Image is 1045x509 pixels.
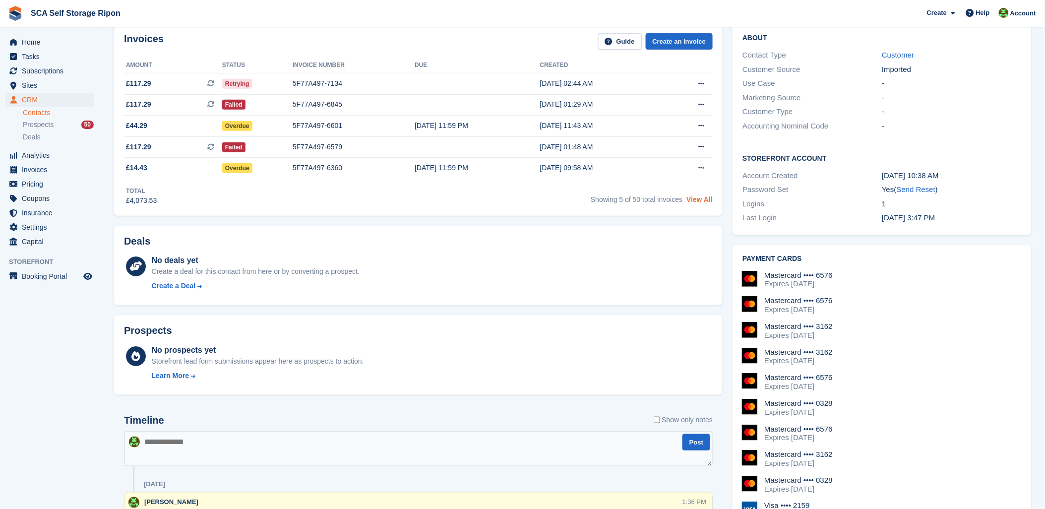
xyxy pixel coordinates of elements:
div: Learn More [152,371,189,381]
span: Account [1010,8,1036,18]
span: Coupons [22,191,81,205]
label: Show only notes [654,415,713,425]
div: Mastercard •••• 6576 [764,373,833,382]
img: Mastercard Logo [742,476,758,492]
div: £4,073.53 [126,195,157,206]
span: Capital [22,235,81,249]
div: 5F77A497-6601 [293,121,415,131]
a: menu [5,206,94,220]
th: Status [222,58,293,73]
span: Overdue [222,163,252,173]
div: Expires [DATE] [764,408,833,417]
span: £44.29 [126,121,147,131]
div: Mastercard •••• 3162 [764,450,833,459]
a: Create an Invoice [646,33,713,50]
div: Mastercard •••• 6576 [764,271,833,280]
a: Learn More [152,371,364,381]
span: Failed [222,100,246,110]
a: menu [5,220,94,234]
a: menu [5,148,94,162]
a: menu [5,177,94,191]
span: Home [22,35,81,49]
div: Expires [DATE] [764,459,833,468]
span: Booking Portal [22,269,81,283]
div: - [882,121,1021,132]
div: Accounting Nominal Code [742,121,882,132]
div: Customer Source [742,64,882,75]
div: Create a deal for this contact from here or by converting a prospect. [152,266,360,277]
img: stora-icon-8386f47178a22dfd0bd8f6a31ec36ba5ce8667c1dd55bd0f319d3a0aa187defe.svg [8,6,23,21]
a: menu [5,93,94,107]
div: [DATE] 01:29 AM [540,99,665,110]
h2: Invoices [124,33,164,50]
th: Invoice number [293,58,415,73]
span: Retrying [222,79,252,89]
span: Insurance [22,206,81,220]
span: £117.29 [126,78,151,89]
div: Mastercard •••• 3162 [764,348,833,357]
div: Logins [742,198,882,210]
div: 1 [882,198,1021,210]
div: 5F77A497-7134 [293,78,415,89]
div: [DATE] 11:59 PM [415,121,540,131]
img: Mastercard Logo [742,271,758,287]
span: Showing 5 of 50 total invoices [591,195,682,203]
a: Deals [23,132,94,142]
a: Customer [882,51,914,59]
span: £117.29 [126,142,151,152]
div: Expires [DATE] [764,356,833,365]
div: 1:36 PM [682,497,706,507]
span: Failed [222,142,246,152]
div: 5F77A497-6579 [293,142,415,152]
span: Subscriptions [22,64,81,78]
div: Total [126,187,157,195]
div: Expires [DATE] [764,382,833,391]
div: Mastercard •••• 3162 [764,322,833,331]
span: Sites [22,78,81,92]
div: Customer Type [742,106,882,118]
div: - [882,106,1021,118]
div: Yes [882,184,1021,195]
div: Mastercard •••• 0328 [764,399,833,408]
div: Create a Deal [152,281,196,291]
a: menu [5,64,94,78]
th: Due [415,58,540,73]
div: [DATE] 10:38 AM [882,170,1021,182]
a: menu [5,35,94,49]
div: Mastercard •••• 6576 [764,425,833,434]
h2: About [742,32,1021,42]
div: Expires [DATE] [764,485,833,494]
div: [DATE] 02:44 AM [540,78,665,89]
div: Password Set [742,184,882,195]
div: Contact Type [742,50,882,61]
span: £14.43 [126,163,147,173]
span: Storefront [9,257,99,267]
span: [PERSON_NAME] [144,498,198,506]
div: Expires [DATE] [764,433,833,442]
div: Last Login [742,212,882,224]
img: Mastercard Logo [742,373,758,389]
div: Mastercard •••• 6576 [764,296,833,305]
div: - [882,92,1021,104]
span: Prospects [23,120,54,129]
a: Prospects 50 [23,120,94,130]
span: ( ) [894,185,938,193]
div: Storefront lead form submissions appear here as prospects to action. [152,356,364,367]
div: Expires [DATE] [764,305,833,314]
span: Help [976,8,990,18]
div: Mastercard •••• 0328 [764,476,833,485]
div: Expires [DATE] [764,279,833,288]
a: menu [5,269,94,283]
div: Use Case [742,78,882,89]
span: Overdue [222,121,252,131]
div: [DATE] 11:43 AM [540,121,665,131]
a: SCA Self Storage Ripon [27,5,124,21]
th: Created [540,58,665,73]
div: 5F77A497-6845 [293,99,415,110]
div: Account Created [742,170,882,182]
a: menu [5,163,94,177]
span: Analytics [22,148,81,162]
img: Mastercard Logo [742,296,758,312]
a: menu [5,191,94,205]
div: 5F77A497-6360 [293,163,415,173]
